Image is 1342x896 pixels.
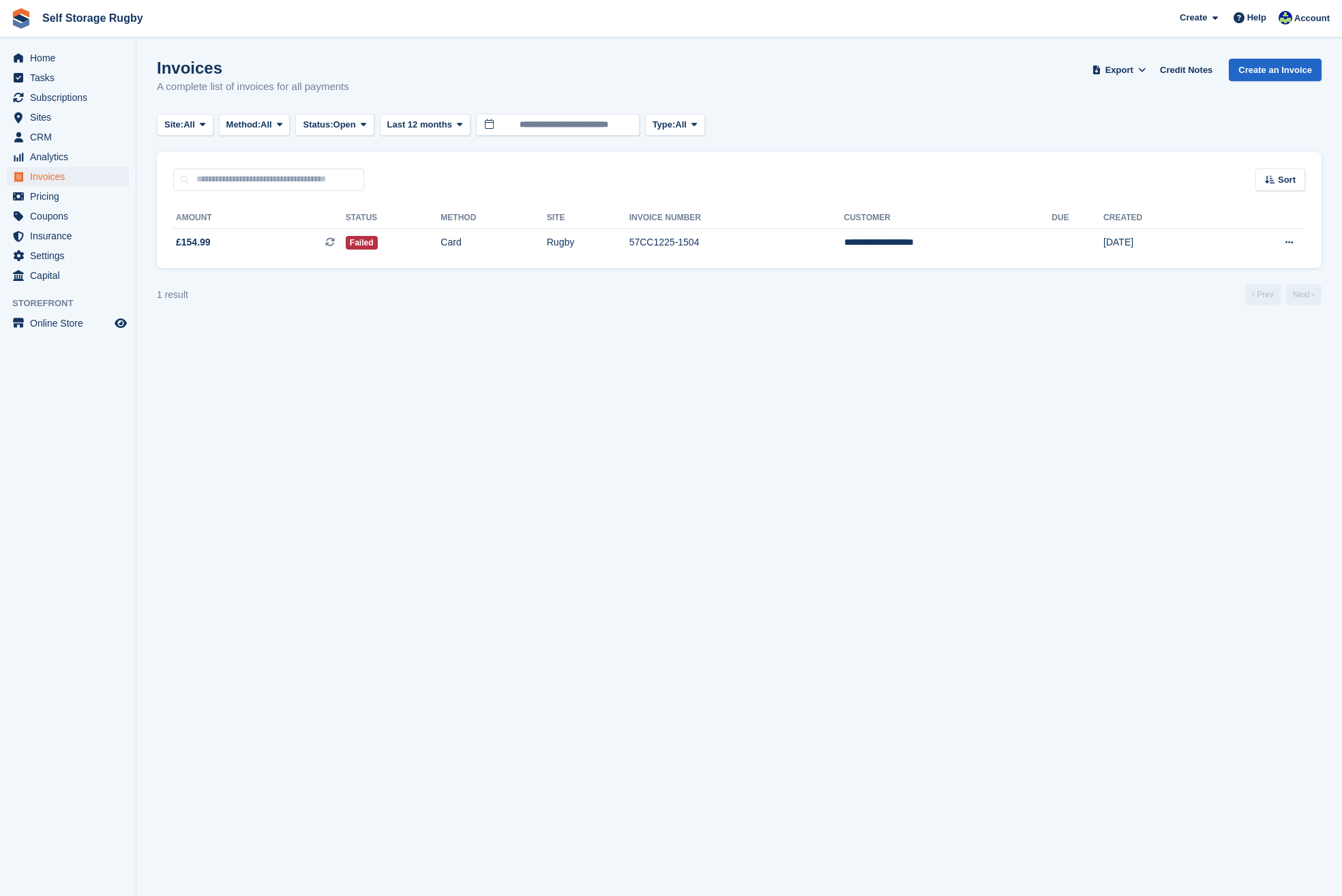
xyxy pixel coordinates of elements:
button: Status: Open [295,114,374,136]
a: menu [7,167,129,186]
span: All [675,118,687,132]
img: Richard Palmer [1279,11,1292,25]
a: menu [7,266,129,285]
span: Help [1247,11,1266,25]
span: Sort [1278,173,1296,187]
td: Card [441,228,546,257]
img: stora-icon-8386f47178a22dfd0bd8f6a31ec36ba5ce8667c1dd55bd0f319d3a0aa187defe.svg [11,8,31,29]
span: All [183,118,195,132]
span: Insurance [30,226,112,245]
a: menu [7,128,129,147]
span: Open [333,118,356,132]
button: Type: All [645,114,705,136]
div: 1 result [157,288,188,302]
th: Created [1103,207,1220,229]
span: Invoices [30,167,112,186]
th: Status [346,207,441,229]
a: Preview store [113,315,129,331]
p: A complete list of invoices for all payments [157,79,349,95]
a: menu [7,147,129,166]
span: Create [1180,11,1207,25]
a: Next [1286,284,1322,305]
span: Sites [30,108,112,127]
span: Status: [303,118,333,132]
a: menu [7,226,129,245]
nav: Page [1242,284,1324,305]
span: Account [1294,12,1330,25]
button: Last 12 months [380,114,471,136]
span: All [260,118,272,132]
a: menu [7,207,129,226]
span: Site: [164,118,183,132]
span: Failed [346,236,378,250]
td: Rugby [547,228,629,257]
span: Online Store [30,314,112,333]
th: Site [547,207,629,229]
button: Method: All [219,114,290,136]
span: Home [30,48,112,68]
span: Subscriptions [30,88,112,107]
a: menu [7,246,129,265]
a: menu [7,88,129,107]
span: Capital [30,266,112,285]
span: Pricing [30,187,112,206]
span: Last 12 months [387,118,452,132]
a: menu [7,68,129,87]
span: Coupons [30,207,112,226]
span: Method: [226,118,261,132]
a: menu [7,314,129,333]
th: Customer [844,207,1052,229]
a: menu [7,187,129,206]
a: Self Storage Rugby [37,7,149,29]
button: Export [1089,59,1149,81]
td: 57CC1225-1504 [629,228,844,257]
span: Storefront [12,297,136,310]
th: Method [441,207,546,229]
td: [DATE] [1103,228,1220,257]
h1: Invoices [157,59,349,77]
a: Previous [1245,284,1281,305]
span: Settings [30,246,112,265]
span: Analytics [30,147,112,166]
span: £154.99 [176,235,211,250]
th: Amount [173,207,346,229]
span: Type: [653,118,676,132]
a: Credit Notes [1154,59,1218,81]
button: Site: All [157,114,213,136]
span: Export [1105,63,1133,77]
a: menu [7,48,129,68]
span: CRM [30,128,112,147]
th: Invoice Number [629,207,844,229]
a: menu [7,108,129,127]
th: Due [1052,207,1103,229]
a: Create an Invoice [1229,59,1322,81]
span: Tasks [30,68,112,87]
